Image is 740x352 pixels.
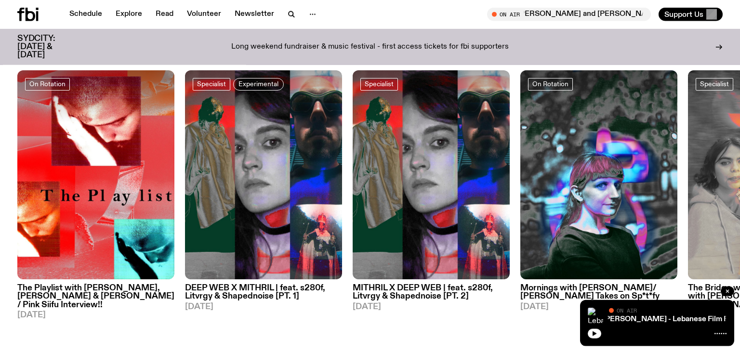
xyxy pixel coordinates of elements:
img: Lebanese Film Festival [588,308,603,350]
a: Newsletter [229,8,280,21]
a: Read [150,8,179,21]
a: Specialist [193,78,230,91]
h3: Mornings with [PERSON_NAME]/ [PERSON_NAME] Takes on Sp*t*fy [520,284,677,300]
button: On AirMosaic with [PERSON_NAME] and [PERSON_NAME] - Lebanese Film Festival Interview [487,8,651,21]
span: Specialist [700,80,729,88]
img: The cover image for this episode of The Playlist, featuring the title of the show as well as the ... [17,70,174,280]
a: DEEP WEB X MITHRIL | feat. s280f, Litvrgy & Shapednoise [PT. 1][DATE] [185,279,342,311]
span: [DATE] [353,303,510,311]
a: Specialist [360,78,398,91]
span: [DATE] [185,303,342,311]
span: On Air [617,307,637,313]
button: Support Us [659,8,723,21]
span: Experimental [238,80,278,88]
h3: MITHRIL X DEEP WEB | feat. s280f, Litvrgy & Shapednoise [PT. 2] [353,284,510,300]
a: On Rotation [25,78,70,91]
span: Specialist [365,80,394,88]
a: MITHRIL X DEEP WEB | feat. s280f, Litvrgy & Shapednoise [PT. 2][DATE] [353,279,510,311]
h3: SYDCITY: [DATE] & [DATE] [17,35,79,59]
a: Explore [110,8,148,21]
a: Mornings with [PERSON_NAME]/ [PERSON_NAME] Takes on Sp*t*fy[DATE] [520,279,677,311]
h3: The Playlist with [PERSON_NAME], [PERSON_NAME] & [PERSON_NAME] / Pink Siifu Interview!! [17,284,174,309]
h3: DEEP WEB X MITHRIL | feat. s280f, Litvrgy & Shapednoise [PT. 1] [185,284,342,300]
a: Volunteer [181,8,227,21]
span: [DATE] [520,303,677,311]
span: On Rotation [29,80,66,88]
span: [DATE] [17,311,174,319]
a: Specialist [696,78,733,91]
span: Specialist [197,80,226,88]
a: Lebanese Film Festival [588,308,603,323]
span: Support Us [664,10,703,19]
a: Schedule [64,8,108,21]
span: On Rotation [532,80,568,88]
a: Experimental [233,78,284,91]
a: On Rotation [528,78,573,91]
a: The Playlist with [PERSON_NAME], [PERSON_NAME] & [PERSON_NAME] / Pink Siifu Interview!![DATE] [17,279,174,319]
p: Long weekend fundraiser & music festival - first access tickets for fbi supporters [231,43,509,52]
